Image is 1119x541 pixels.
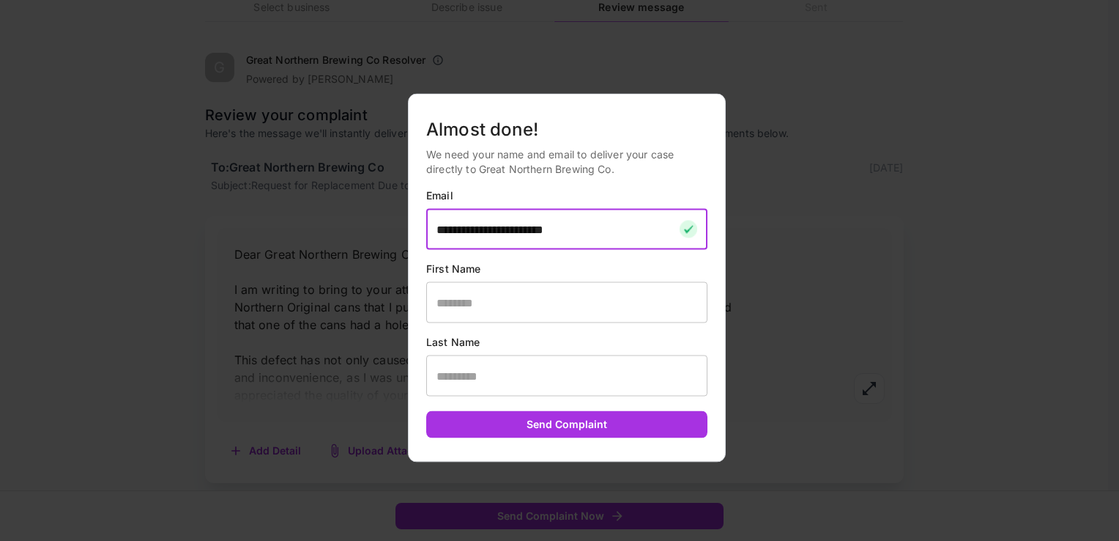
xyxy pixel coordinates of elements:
[426,411,707,438] button: Send Complaint
[426,147,707,177] p: We need your name and email to deliver your case directly to Great Northern Brewing Co.
[426,188,707,203] p: Email
[426,335,707,350] p: Last Name
[680,221,697,238] img: checkmark
[426,262,707,276] p: First Name
[426,118,707,141] h5: Almost done!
